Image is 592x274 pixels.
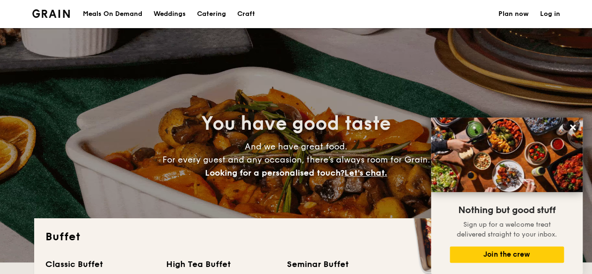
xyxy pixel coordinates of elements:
[205,168,344,178] span: Looking for a personalised touch?
[431,118,583,192] img: DSC07876-Edit02-Large.jpeg
[32,9,70,18] a: Logotype
[45,258,155,271] div: Classic Buffet
[458,205,555,216] span: Nothing but good stuff
[450,246,564,263] button: Join the crew
[344,168,387,178] span: Let's chat.
[166,258,276,271] div: High Tea Buffet
[457,221,557,238] span: Sign up for a welcome treat delivered straight to your inbox.
[162,141,430,178] span: And we have great food. For every guest and any occasion, there’s always room for Grain.
[287,258,396,271] div: Seminar Buffet
[201,112,391,135] span: You have good taste
[45,230,547,244] h2: Buffet
[565,120,580,135] button: Close
[32,9,70,18] img: Grain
